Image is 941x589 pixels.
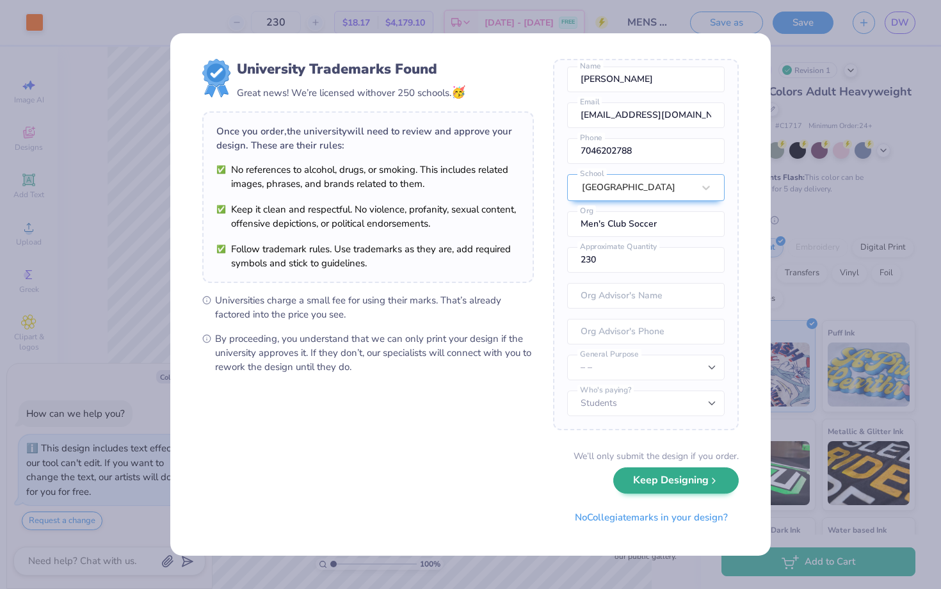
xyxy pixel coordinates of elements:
input: Approximate Quantity [567,247,725,273]
div: University Trademarks Found [237,59,465,79]
span: Universities charge a small fee for using their marks. That’s already factored into the price you... [215,293,534,321]
div: Great news! We’re licensed with over 250 schools. [237,84,465,101]
span: By proceeding, you understand that we can only print your design if the university approves it. I... [215,332,534,374]
input: Email [567,102,725,128]
span: 🥳 [451,85,465,100]
li: Follow trademark rules. Use trademarks as they are, add required symbols and stick to guidelines. [216,242,520,270]
button: Keep Designing [613,467,739,494]
input: Org [567,211,725,237]
li: Keep it clean and respectful. No violence, profanity, sexual content, offensive depictions, or po... [216,202,520,230]
div: Once you order, the university will need to review and approve your design. These are their rules: [216,124,520,152]
div: We’ll only submit the design if you order. [574,449,739,463]
input: Org Advisor's Phone [567,319,725,344]
img: license-marks-badge.png [202,59,230,97]
button: NoCollegiatemarks in your design? [564,504,739,531]
input: Name [567,67,725,92]
li: No references to alcohol, drugs, or smoking. This includes related images, phrases, and brands re... [216,163,520,191]
input: Org Advisor's Name [567,283,725,309]
input: Phone [567,138,725,164]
